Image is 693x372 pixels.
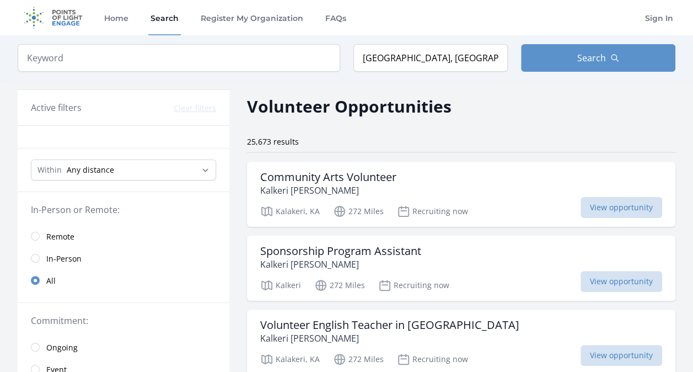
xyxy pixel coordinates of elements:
[31,314,216,327] legend: Commitment:
[397,205,468,218] p: Recruiting now
[581,197,662,218] span: View opportunity
[46,253,82,264] span: In-Person
[353,44,508,72] input: Location
[260,332,519,345] p: Kalkeri [PERSON_NAME]
[260,318,519,332] h3: Volunteer English Teacher in [GEOGRAPHIC_DATA]
[174,103,216,114] button: Clear filters
[260,245,421,258] h3: Sponsorship Program Assistant
[260,184,396,197] p: Kalkeri [PERSON_NAME]
[46,231,74,242] span: Remote
[333,205,384,218] p: 272 Miles
[247,136,299,147] span: 25,673 results
[46,342,78,353] span: Ongoing
[260,258,421,271] p: Kalkeri [PERSON_NAME]
[18,44,340,72] input: Keyword
[260,171,396,184] h3: Community Arts Volunteer
[581,345,662,366] span: View opportunity
[247,94,452,119] h2: Volunteer Opportunities
[333,353,384,366] p: 272 Miles
[46,275,56,286] span: All
[18,247,229,269] a: In-Person
[18,269,229,291] a: All
[18,225,229,247] a: Remote
[378,279,449,292] p: Recruiting now
[31,160,216,180] select: Search Radius
[18,336,229,358] a: Ongoing
[260,205,320,218] p: Kalakeri, KA
[247,236,675,301] a: Sponsorship Program Assistant Kalkeri [PERSON_NAME] Kalkeri 272 Miles Recruiting now View opportu...
[31,203,216,216] legend: In-Person or Remote:
[31,101,82,114] h3: Active filters
[581,271,662,292] span: View opportunity
[397,353,468,366] p: Recruiting now
[577,51,606,65] span: Search
[247,162,675,227] a: Community Arts Volunteer Kalkeri [PERSON_NAME] Kalakeri, KA 272 Miles Recruiting now View opportu...
[260,353,320,366] p: Kalakeri, KA
[260,279,301,292] p: Kalkeri
[314,279,365,292] p: 272 Miles
[521,44,675,72] button: Search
